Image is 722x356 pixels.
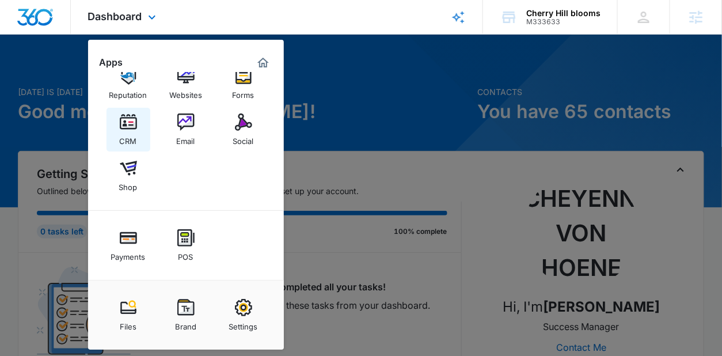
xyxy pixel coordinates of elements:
div: Websites [169,85,202,100]
a: Forms [222,62,265,105]
div: Forms [233,85,254,100]
div: Email [177,131,195,146]
div: account name [526,9,601,18]
div: POS [178,247,193,262]
img: website_grey.svg [18,30,28,39]
a: Settings [222,293,265,337]
a: Shop [107,154,150,198]
a: Marketing 360® Dashboard [254,54,272,72]
div: v 4.0.25 [32,18,56,28]
div: CRM [120,131,137,146]
div: Settings [229,316,258,331]
a: Payments [107,224,150,267]
a: POS [164,224,208,267]
div: Brand [175,316,196,331]
a: CRM [107,108,150,152]
div: Files [120,316,136,331]
a: Social [222,108,265,152]
a: Email [164,108,208,152]
div: Social [233,131,254,146]
div: account id [526,18,601,26]
div: Payments [111,247,146,262]
div: Keywords by Traffic [127,68,194,75]
img: tab_keywords_by_traffic_grey.svg [115,67,124,76]
img: tab_domain_overview_orange.svg [31,67,40,76]
h2: Apps [100,57,123,68]
a: Reputation [107,62,150,105]
div: Shop [119,177,138,192]
img: logo_orange.svg [18,18,28,28]
div: Reputation [109,85,147,100]
span: Dashboard [88,10,142,22]
div: Domain: [DOMAIN_NAME] [30,30,127,39]
a: Files [107,293,150,337]
div: Domain Overview [44,68,103,75]
a: Brand [164,293,208,337]
a: Websites [164,62,208,105]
